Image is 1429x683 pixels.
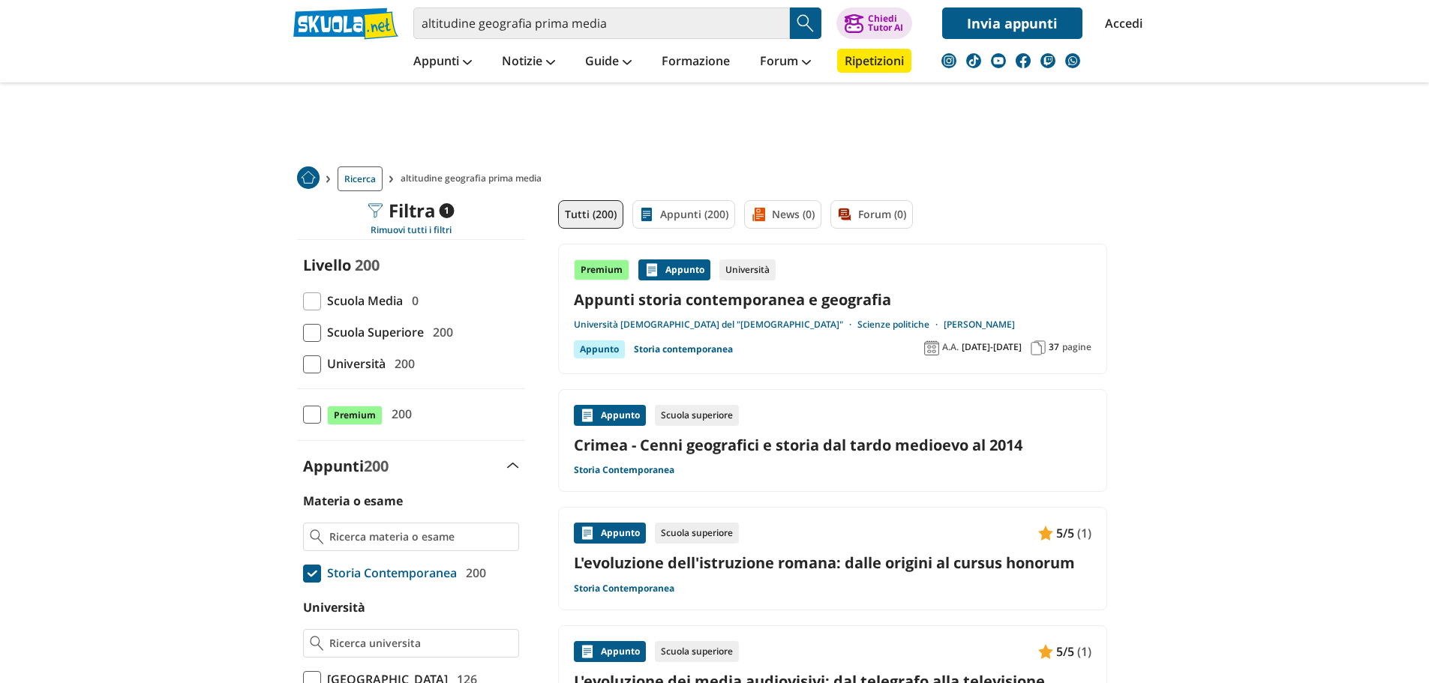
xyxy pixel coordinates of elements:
div: Appunto [574,523,646,544]
a: Home [297,166,320,191]
span: 200 [364,456,389,476]
div: Appunto [574,641,646,662]
input: Ricerca universita [329,636,512,651]
img: Appunti contenuto [1038,644,1053,659]
span: 200 [386,404,412,424]
a: Forum [756,49,815,76]
span: altitudine geografia prima media [401,166,548,191]
img: twitch [1040,53,1055,68]
span: Scuola Media [321,291,403,310]
img: Ricerca materia o esame [310,529,324,544]
a: Ricerca [338,166,383,191]
a: Invia appunti [942,7,1082,39]
img: Appunti contenuto [580,526,595,541]
img: Appunti contenuto [644,262,659,277]
img: Cerca appunti, riassunti o versioni [794,12,817,34]
div: Appunto [574,405,646,426]
a: Tutti (200) [558,200,623,229]
span: 200 [460,563,486,583]
div: Appunto [638,259,710,280]
a: Appunti [410,49,476,76]
img: Home [297,166,320,189]
a: Notizie [498,49,559,76]
span: Storia Contemporanea [321,563,457,583]
a: Storia contemporanea [634,340,733,358]
a: Ripetizioni [837,49,911,73]
span: (1) [1077,642,1091,661]
span: 5/5 [1056,523,1074,543]
button: ChiediTutor AI [836,7,912,39]
div: Scuola superiore [655,523,739,544]
a: L'evoluzione dell'istruzione romana: dalle origini al cursus honorum [574,553,1091,573]
a: Accedi [1105,7,1136,39]
img: facebook [1016,53,1031,68]
a: Storia Contemporanea [574,583,674,595]
img: Appunti contenuto [580,644,595,659]
a: Scienze politiche [857,319,944,331]
input: Ricerca materia o esame [329,529,512,544]
span: (1) [1077,523,1091,543]
span: A.A. [942,341,959,353]
img: Apri e chiudi sezione [507,463,519,469]
span: 5/5 [1056,642,1074,661]
a: Formazione [658,49,734,76]
div: Premium [574,259,629,280]
button: Search Button [790,7,821,39]
img: Appunti contenuto [580,408,595,423]
img: youtube [991,53,1006,68]
a: Storia Contemporanea [574,464,674,476]
span: 0 [406,291,419,310]
div: Filtra [368,200,454,221]
img: tiktok [966,53,981,68]
input: Cerca appunti, riassunti o versioni [413,7,790,39]
div: Chiedi Tutor AI [868,14,903,32]
img: Appunti filtro contenuto [639,207,654,222]
img: WhatsApp [1065,53,1080,68]
div: Scuola superiore [655,405,739,426]
img: Ricerca universita [310,636,324,651]
a: Crimea - Cenni geografici e storia dal tardo medioevo al 2014 [574,435,1091,455]
label: Materia o esame [303,493,403,509]
span: Scuola Superiore [321,322,424,342]
a: [PERSON_NAME] [944,319,1015,331]
label: Appunti [303,456,389,476]
a: Appunti (200) [632,200,735,229]
label: Livello [303,255,351,275]
span: 200 [389,354,415,373]
a: Università [DEMOGRAPHIC_DATA] del "[DEMOGRAPHIC_DATA]" [574,319,857,331]
span: Università [321,354,386,373]
span: 200 [427,322,453,342]
div: Università [719,259,776,280]
span: [DATE]-[DATE] [962,341,1022,353]
img: Appunti contenuto [1038,526,1053,541]
img: instagram [941,53,956,68]
div: Rimuovi tutti i filtri [297,224,525,236]
span: 200 [355,255,380,275]
img: Filtra filtri mobile [368,203,383,218]
a: Guide [581,49,635,76]
a: Appunti storia contemporanea e geografia [574,289,1091,310]
span: 1 [439,203,454,218]
span: Premium [327,406,383,425]
div: Appunto [574,340,625,358]
span: 37 [1049,341,1059,353]
div: Scuola superiore [655,641,739,662]
img: Anno accademico [924,340,939,355]
label: Università [303,599,365,616]
img: Pagine [1031,340,1046,355]
span: pagine [1062,341,1091,353]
